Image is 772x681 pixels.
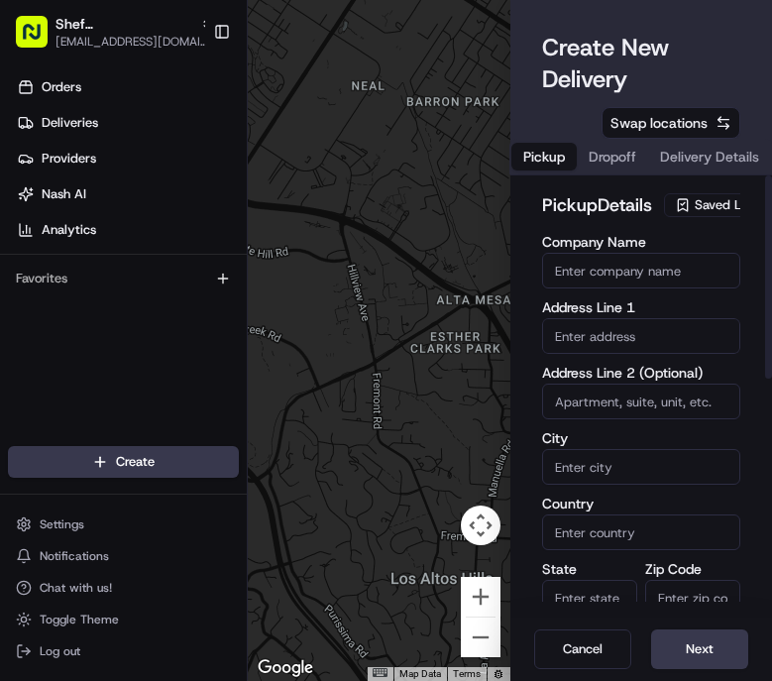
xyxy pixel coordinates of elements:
[660,147,759,167] span: Delivery Details
[140,437,240,453] a: Powered byPylon
[167,392,183,407] div: 💻
[52,128,327,149] input: Clear
[542,366,741,380] label: Address Line 2 (Optional)
[12,382,160,417] a: 📗Knowledge Base
[154,307,194,323] span: [DATE]
[542,562,637,576] label: State
[651,629,748,669] button: Next
[542,191,652,219] h2: pickup Details
[42,114,98,132] span: Deliveries
[89,189,325,209] div: Start new chat
[8,143,247,174] a: Providers
[61,307,139,323] span: Shef Support
[645,562,740,576] label: Zip Code
[40,643,80,659] span: Log out
[453,668,481,679] a: Terms
[42,189,77,225] img: 8571987876998_91fb9ceb93ad5c398215_72.jpg
[542,514,741,550] input: Enter country
[493,668,504,680] a: Report errors in the road map or imagery to Google
[55,34,214,50] button: [EMAIL_ADDRESS][DOMAIN_NAME]
[542,32,741,95] h1: Create New Delivery
[40,516,84,532] span: Settings
[542,300,741,314] label: Address Line 1
[253,655,318,681] a: Open this area in Google Maps (opens a new window)
[461,577,500,617] button: Zoom in
[461,618,500,657] button: Zoom out
[8,71,247,103] a: Orders
[399,667,441,681] button: Map Data
[187,390,318,409] span: API Documentation
[8,542,239,570] button: Notifications
[337,195,361,219] button: Start new chat
[253,655,318,681] img: Google
[8,178,247,210] a: Nash AI
[8,511,239,538] button: Settings
[523,147,565,167] span: Pickup
[8,606,239,633] button: Toggle Theme
[20,258,127,274] div: Past conversations
[42,221,96,239] span: Analytics
[20,20,59,59] img: Nash
[42,185,86,203] span: Nash AI
[42,78,81,96] span: Orders
[542,497,741,511] label: Country
[55,14,192,34] button: Shef [GEOGRAPHIC_DATA]
[40,548,109,564] span: Notifications
[20,79,361,111] p: Welcome 👋
[542,431,741,445] label: City
[645,580,740,616] input: Enter zip code
[40,390,152,409] span: Knowledge Base
[40,612,119,627] span: Toggle Theme
[20,189,55,225] img: 1736555255976-a54dd68f-1ca7-489b-9aae-adbdc363a1c4
[610,113,708,133] span: Swap locations
[20,392,36,407] div: 📗
[116,453,155,471] span: Create
[42,150,96,168] span: Providers
[89,209,273,225] div: We're available if you need us!
[602,107,740,139] button: Swap locations
[534,629,631,669] button: Cancel
[542,253,741,288] input: Enter company name
[8,637,239,665] button: Log out
[542,318,741,354] input: Enter address
[542,384,741,419] input: Apartment, suite, unit, etc.
[8,446,239,478] button: Create
[197,438,240,453] span: Pylon
[8,574,239,602] button: Chat with us!
[40,580,112,596] span: Chat with us!
[589,147,636,167] span: Dropoff
[542,449,741,485] input: Enter city
[8,107,247,139] a: Deliveries
[8,214,247,246] a: Analytics
[143,307,150,323] span: •
[461,506,500,545] button: Map camera controls
[542,235,741,249] label: Company Name
[542,580,637,616] input: Enter state
[8,8,205,56] button: Shef [GEOGRAPHIC_DATA][EMAIL_ADDRESS][DOMAIN_NAME]
[373,668,386,677] button: Keyboard shortcuts
[20,288,52,320] img: Shef Support
[8,263,239,294] div: Favorites
[160,382,326,417] a: 💻API Documentation
[307,254,361,278] button: See all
